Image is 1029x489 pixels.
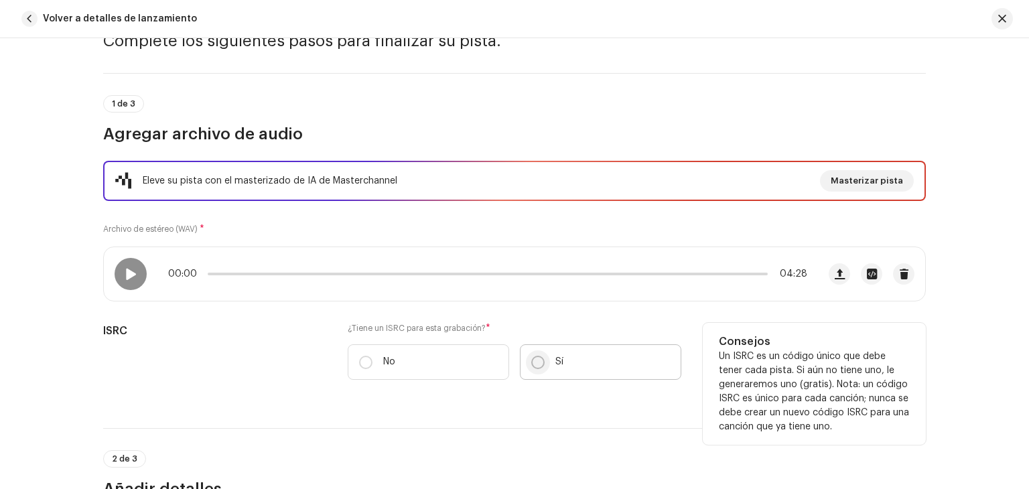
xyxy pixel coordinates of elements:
[143,173,397,189] div: Eleve su pista con el masterizado de IA de Masterchannel
[348,323,681,334] label: ¿Tiene un ISRC para esta grabación?
[719,334,910,350] h5: Consejos
[103,30,926,52] h3: Complete los siguientes pasos para finalizar su pista.
[719,350,910,434] p: Un ISRC es un código único que debe tener cada pista. Si aún no tiene uno, le generaremos uno (gr...
[383,355,395,369] p: No
[555,355,563,369] p: Sí
[831,167,903,194] span: Masterizar pista
[103,123,926,145] h3: Agregar archivo de audio
[103,323,326,339] h5: ISRC
[820,170,914,192] button: Masterizar pista
[773,269,807,279] span: 04:28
